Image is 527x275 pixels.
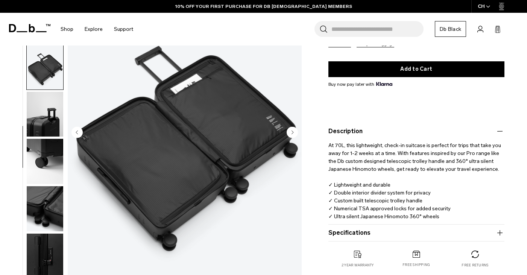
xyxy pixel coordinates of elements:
a: Explore [85,16,103,43]
span: At 70L, this lightweight, check-in suitcase is perfect for trips that take you away for 1-2 weeks... [328,142,502,220]
button: Ramverk Check-in Luggage Medium Black Out [26,186,64,232]
img: Ramverk Check-in Luggage Medium Black Out [27,139,63,184]
img: {"height" => 20, "alt" => "Klarna"} [376,82,392,86]
img: Ramverk Check-in Luggage Medium Black Out [27,91,63,137]
span: Buy now pay later with [328,81,392,88]
nav: Main Navigation [55,13,139,46]
p: 2 year warranty [342,263,374,268]
a: Db Black [435,21,466,37]
button: Specifications [328,228,504,237]
button: Ramverk Check-in Luggage Medium Black Out [26,91,64,137]
a: 10% OFF YOUR FIRST PURCHASE FOR DB [DEMOGRAPHIC_DATA] MEMBERS [175,3,352,10]
button: Ramverk Check-in Luggage Medium Black Out [26,138,64,184]
button: Add to Cart [328,61,504,77]
button: Previous slide [71,126,83,139]
button: Description [328,127,504,136]
button: Next slide [287,126,298,139]
p: Free returns [462,263,488,268]
a: Support [114,16,133,43]
p: Free shipping [402,262,430,267]
img: Ramverk Check-in Luggage Medium Black Out [27,44,63,90]
a: Shop [61,16,73,43]
img: Ramverk Check-in Luggage Medium Black Out [27,186,63,231]
button: Ramverk Check-in Luggage Medium Black Out [26,44,64,90]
